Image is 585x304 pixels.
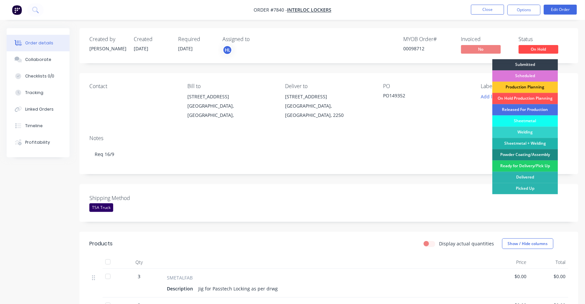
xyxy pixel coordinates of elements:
button: Profitability [7,134,70,151]
div: [STREET_ADDRESS] [187,92,275,101]
button: Add labels [477,92,508,101]
label: Shipping Method [89,194,172,202]
div: Description [167,284,196,293]
div: TSA Truck [89,203,113,212]
img: Factory [12,5,22,15]
button: Order details [7,35,70,51]
div: Tracking [25,90,43,96]
span: 3 [138,273,140,280]
div: Jig for Passtech Locking as per drwg [196,284,280,293]
span: Order #7840 - [254,7,287,13]
div: Labels [481,83,568,89]
div: Submitted [493,59,558,71]
div: Timeline [25,123,43,129]
div: Checklists 0/0 [25,73,54,79]
span: [DATE] [178,45,193,52]
div: Collaborate [25,57,51,63]
span: $0.00 [493,273,527,280]
div: Req 16/9 [89,144,568,164]
div: Welding [493,127,558,138]
div: Sheetmetal + Welding [493,138,558,149]
div: Contact [89,83,177,89]
div: Assigned to [222,36,289,42]
button: Show / Hide columns [502,238,554,249]
div: [GEOGRAPHIC_DATA], [GEOGRAPHIC_DATA], 2250 [285,101,373,120]
button: HL [222,45,232,55]
span: No [461,45,501,53]
div: Order details [25,40,53,46]
button: Checklists 0/0 [7,68,70,84]
div: Profitability [25,139,50,145]
div: MYOB Order # [404,36,453,42]
div: Invoiced [461,36,511,42]
span: $0.00 [532,273,566,280]
div: Bill to [187,83,275,89]
button: Linked Orders [7,101,70,118]
span: On Hold [519,45,559,53]
div: PO [383,83,470,89]
button: Timeline [7,118,70,134]
div: Sheetmetal [493,116,558,127]
button: On Hold [519,45,559,55]
div: Total [529,256,569,269]
span: SMETALFAB [167,274,193,281]
div: Picked Up [493,183,558,194]
div: [PERSON_NAME] [89,45,126,52]
label: Display actual quantities [439,240,494,247]
div: Delivered [493,172,558,183]
div: Required [178,36,215,42]
div: 00098712 [404,45,453,52]
div: Qty [119,256,159,269]
button: Options [508,5,541,15]
div: Powder Coating/Assembly [493,149,558,161]
span: [DATE] [134,45,148,52]
div: On Hold Production Planning [493,93,558,104]
a: Interloc Lockers [287,7,331,13]
button: Close [471,5,504,15]
div: Created [134,36,170,42]
div: PO149352 [383,92,466,101]
div: Production Planning [493,82,558,93]
button: Collaborate [7,51,70,68]
div: Linked Orders [25,106,54,112]
div: Notes [89,135,568,141]
div: [STREET_ADDRESS] [285,92,373,101]
div: [GEOGRAPHIC_DATA], [GEOGRAPHIC_DATA], [187,101,275,120]
div: [STREET_ADDRESS][GEOGRAPHIC_DATA], [GEOGRAPHIC_DATA], 2250 [285,92,373,120]
button: Edit Order [544,5,577,15]
div: Released For Production [493,104,558,116]
div: Scheduled [493,71,558,82]
div: Deliver to [285,83,373,89]
div: Ready for Delivery/Pick Up [493,161,558,172]
div: [STREET_ADDRESS][GEOGRAPHIC_DATA], [GEOGRAPHIC_DATA], [187,92,275,120]
div: Created by [89,36,126,42]
div: Status [519,36,568,42]
button: Tracking [7,84,70,101]
div: Price [490,256,529,269]
div: Products [89,240,113,248]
